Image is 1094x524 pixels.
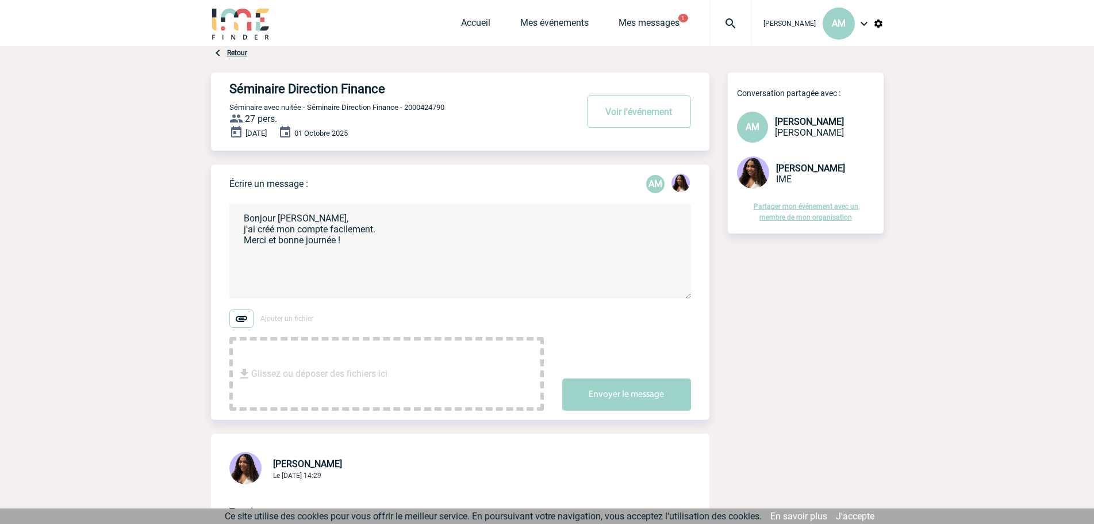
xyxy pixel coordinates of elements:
p: AM [646,175,665,193]
img: 131234-0.jpg [737,156,769,189]
span: 01 Octobre 2025 [294,129,348,137]
div: Angelique MILON [646,175,665,193]
span: Ce site utilise des cookies pour vous offrir le meilleur service. En poursuivant votre navigation... [225,511,762,522]
p: Écrire un message : [229,178,308,189]
a: Mes messages [619,17,680,33]
span: [PERSON_NAME] [775,127,844,138]
span: [PERSON_NAME] [273,458,342,469]
h4: Séminaire Direction Finance [229,82,543,96]
img: 131234-0.jpg [671,174,690,192]
button: Envoyer le message [562,378,691,411]
img: 131234-0.jpg [229,452,262,484]
a: Accueil [461,17,490,33]
span: IME [776,174,792,185]
span: AM [746,121,759,132]
a: En savoir plus [770,511,827,522]
a: Retour [227,49,247,57]
span: 27 pers. [245,113,277,124]
div: Jessica NETO BOGALHO [671,174,690,194]
span: AM [832,18,846,29]
img: file_download.svg [237,367,251,381]
a: J'accepte [836,511,874,522]
img: IME-Finder [211,7,271,40]
span: [PERSON_NAME] [776,163,845,174]
span: Le [DATE] 14:29 [273,472,321,480]
span: Séminaire avec nuitée - Séminaire Direction Finance - 2000424790 [229,103,444,112]
span: Ajouter un fichier [260,315,313,323]
p: Conversation partagée avec : [737,89,884,98]
a: Partager mon événement avec un membre de mon organisation [754,202,858,221]
span: [PERSON_NAME] [775,116,844,127]
span: [DATE] [245,129,267,137]
a: Mes événements [520,17,589,33]
span: Glissez ou déposer des fichiers ici [251,345,387,403]
button: 1 [678,14,688,22]
span: [PERSON_NAME] [763,20,816,28]
button: Voir l'événement [587,95,691,128]
p: Test :) [229,487,659,519]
